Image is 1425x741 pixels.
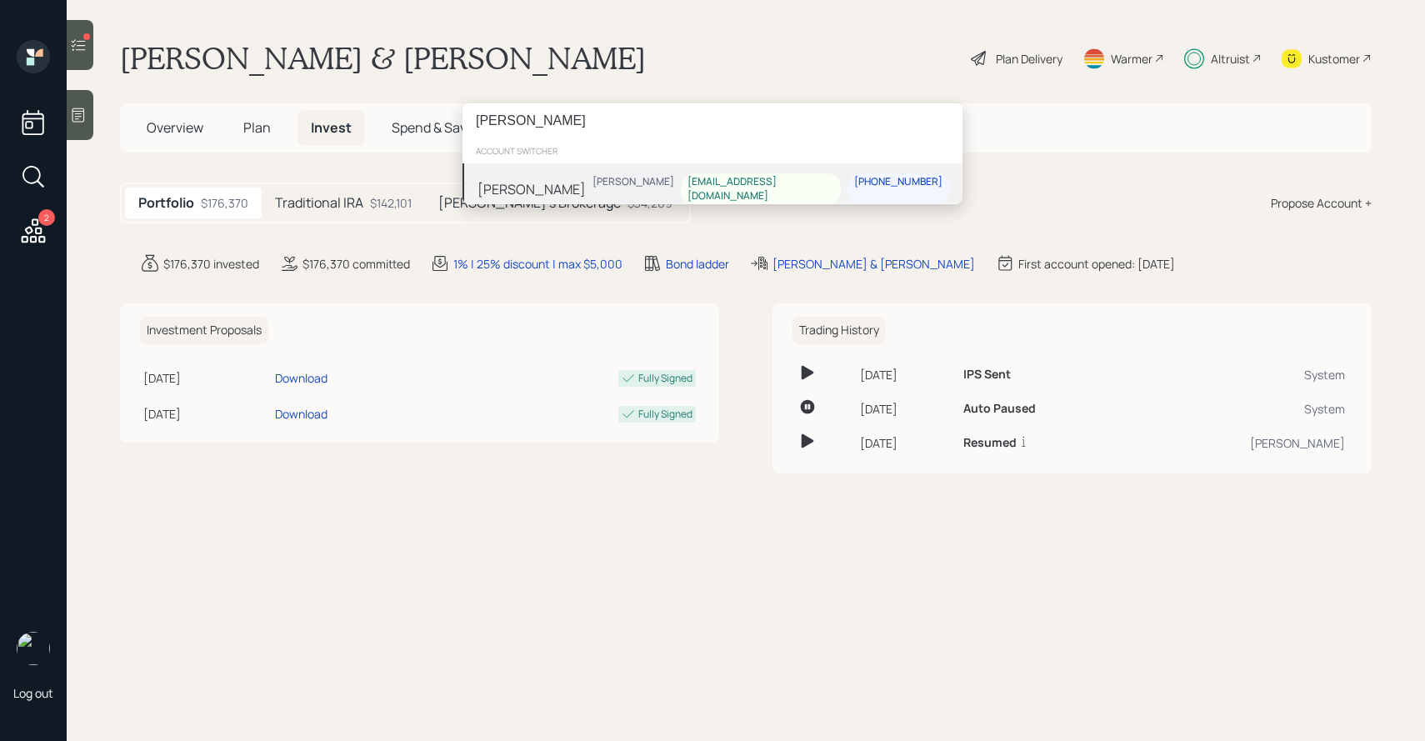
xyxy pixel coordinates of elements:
div: [EMAIL_ADDRESS][DOMAIN_NAME] [687,175,834,203]
div: [PERSON_NAME] [477,179,586,199]
div: account switcher [462,138,962,163]
div: [PHONE_NUMBER] [854,175,942,189]
div: [PERSON_NAME] [592,175,674,189]
input: Type a command or search… [462,103,962,138]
